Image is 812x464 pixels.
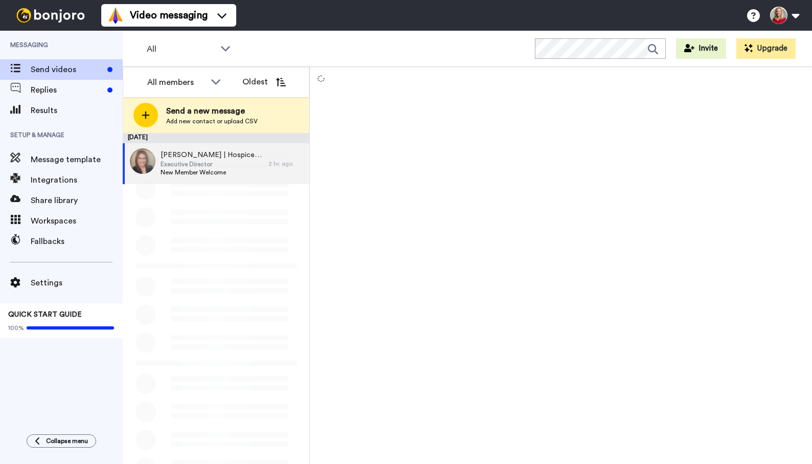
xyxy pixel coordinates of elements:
div: [DATE] [123,133,309,143]
img: bj-logo-header-white.svg [12,8,89,23]
span: Video messaging [130,8,208,23]
span: Collapse menu [46,437,88,445]
span: Replies [31,84,103,96]
span: 100% [8,324,24,332]
span: Add new contact or upload CSV [166,117,258,125]
div: All members [147,76,206,89]
button: Invite [676,38,726,59]
span: Results [31,104,123,117]
span: Send videos [31,63,103,76]
span: Fallbacks [31,235,123,248]
span: Workspaces [31,215,123,227]
span: Executive Director [161,160,263,168]
button: Oldest [235,72,294,92]
div: 2 hr. ago [268,160,304,168]
span: New Member Welcome [161,168,263,176]
span: Send a new message [166,105,258,117]
span: [PERSON_NAME] | Hospice of the GI [161,150,263,160]
img: vm-color.svg [107,7,124,24]
span: Integrations [31,174,123,186]
span: Settings [31,277,123,289]
button: Upgrade [736,38,796,59]
span: Share library [31,194,123,207]
img: e8b73d83-8b06-4f0f-80bb-43a3f55df8a8.jpg [130,148,155,174]
span: Message template [31,153,123,166]
button: Collapse menu [27,434,96,448]
span: All [147,43,215,55]
span: QUICK START GUIDE [8,311,82,318]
